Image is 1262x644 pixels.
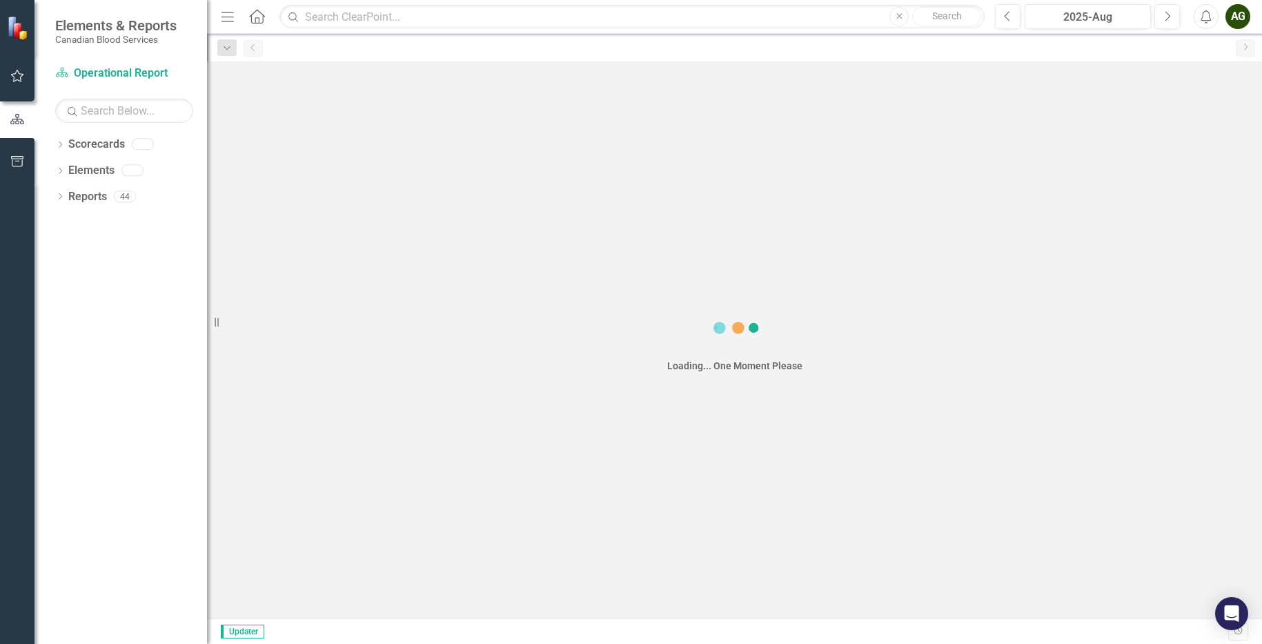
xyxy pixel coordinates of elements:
[114,191,136,202] div: 44
[279,5,985,29] input: Search ClearPoint...
[68,163,115,179] a: Elements
[7,15,32,40] img: ClearPoint Strategy
[221,625,264,638] span: Updater
[68,189,107,205] a: Reports
[1025,4,1151,29] button: 2025-Aug
[912,7,981,26] button: Search
[55,34,177,45] small: Canadian Blood Services
[1225,4,1250,29] button: AG
[932,10,962,21] span: Search
[1029,9,1146,26] div: 2025-Aug
[55,66,193,81] a: Operational Report
[55,99,193,123] input: Search Below...
[1215,597,1248,630] div: Open Intercom Messenger
[667,359,802,373] div: Loading... One Moment Please
[68,137,125,153] a: Scorecards
[55,17,177,34] span: Elements & Reports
